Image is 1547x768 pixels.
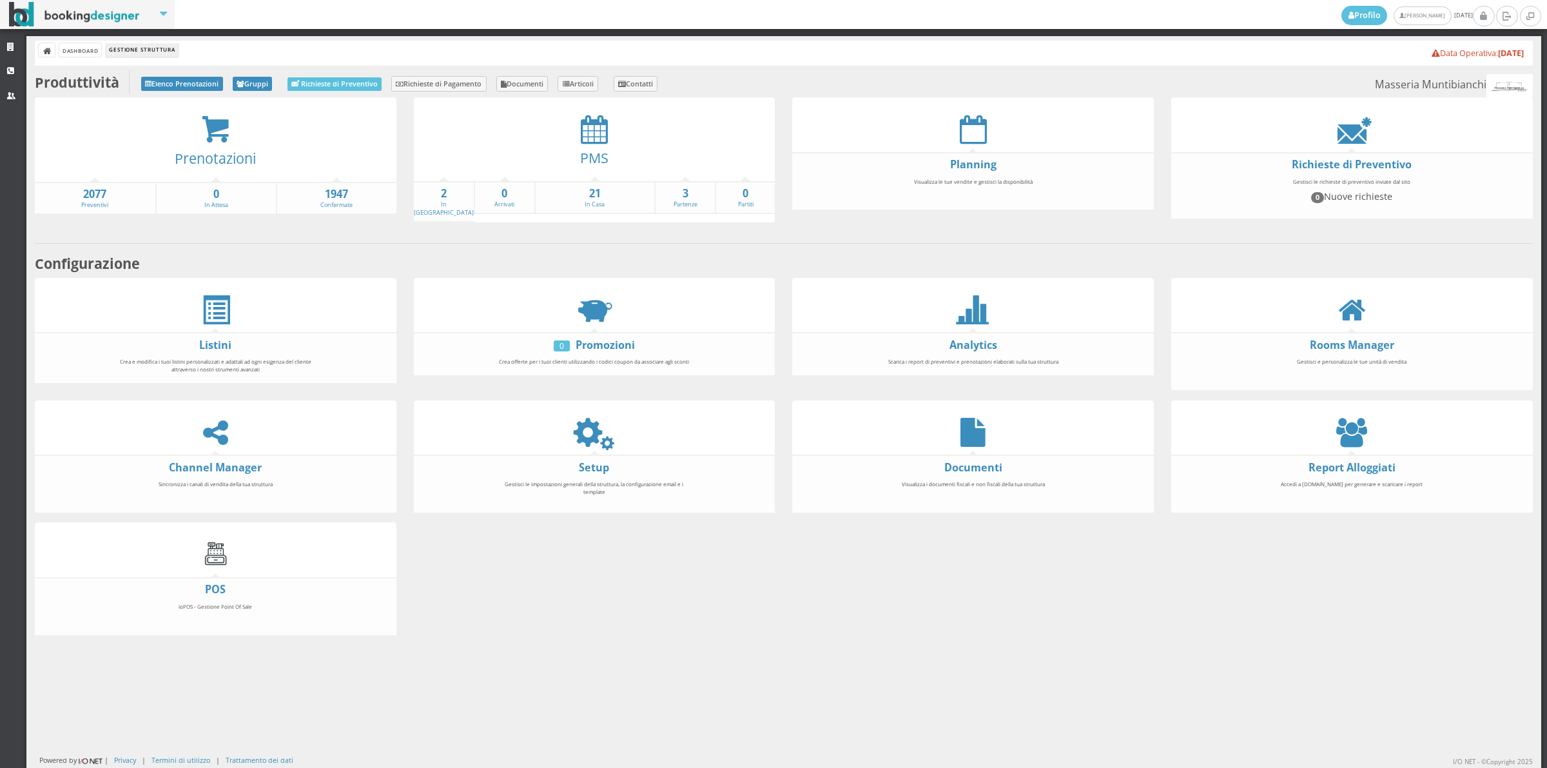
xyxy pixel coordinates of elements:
[199,338,231,352] a: Listini
[536,186,655,201] strong: 21
[114,755,136,765] a: Privacy
[59,43,101,57] a: Dashboard
[1311,192,1324,202] span: 0
[579,460,609,475] a: Setup
[869,352,1078,371] div: Scarica i report di preventivi e prenotazioni elaborati sulla tua struttura
[157,187,276,210] a: 0In Attesa
[157,187,276,202] strong: 0
[277,187,396,202] strong: 1947
[496,76,549,92] a: Documenti
[226,755,293,765] a: Trattamento dei dati
[1394,6,1451,25] a: [PERSON_NAME]
[1247,172,1456,215] div: Gestisci le richieste di preventivo inviate dal sito
[233,77,273,91] a: Gruppi
[1341,6,1388,25] a: Profilo
[216,755,220,765] div: |
[1309,460,1396,475] a: Report Alloggiati
[77,756,104,766] img: ionet_small_logo.png
[111,352,320,379] div: Crea e modifica i tuoi listini personalizzati e adattali ad ogni esigenza del cliente attraverso ...
[475,186,534,201] strong: 0
[944,460,1002,475] a: Documenti
[1247,352,1456,386] div: Gestisci e personalizza le tue unità di vendita
[576,338,635,352] a: Promozioni
[1292,157,1412,172] a: Richieste di Preventivo
[1432,48,1524,59] a: Data Operativa:[DATE]
[39,755,108,766] div: Powered by |
[111,475,320,509] div: Sincronizza i canali di vendita della tua struttura
[414,186,474,201] strong: 2
[205,582,226,596] a: POS
[1247,475,1456,509] div: Accedi a [DOMAIN_NAME] per generare e scaricare i report
[1486,74,1532,97] img: 56db488bc92111ef969d06d5a9c234c7.png
[35,187,155,210] a: 2077Preventivi
[1375,74,1532,97] small: Masseria Muntibianchi
[106,43,178,57] li: Gestione Struttura
[277,187,396,210] a: 1947Confermate
[475,186,534,209] a: 0Arrivati
[716,186,775,201] strong: 0
[287,77,382,91] a: Richieste di Preventivo
[391,76,487,92] a: Richieste di Pagamento
[580,148,608,167] a: PMS
[656,186,714,201] strong: 3
[950,157,997,172] a: Planning
[141,77,223,91] a: Elenco Prenotazioni
[142,755,146,765] div: |
[1310,338,1394,352] a: Rooms Manager
[614,76,658,92] a: Contatti
[490,475,699,509] div: Gestisci le impostazioni generali della struttura, la configurazione email e i template
[869,172,1078,206] div: Visualizza le tue vendite e gestisci la disponibilità
[536,186,655,209] a: 21In Casa
[490,352,699,371] div: Crea offerte per i tuoi clienti utilizzando i codici coupon da associare agli sconti
[201,540,230,569] img: cash-register.gif
[35,187,155,202] strong: 2077
[869,475,1078,509] div: Visualizza i documenti fiscali e non fiscali della tua struttura
[151,755,210,765] a: Termini di utilizzo
[414,186,474,217] a: 2In [GEOGRAPHIC_DATA]
[949,338,997,352] a: Analytics
[111,597,320,631] div: ioPOS - Gestione Point Of Sale
[716,186,775,209] a: 0Partiti
[175,149,256,168] a: Prenotazioni
[1253,191,1450,202] h4: Nuove richieste
[169,460,262,475] a: Channel Manager
[554,340,570,351] div: 0
[1341,6,1473,25] span: [DATE]
[656,186,714,209] a: 3Partenze
[9,2,140,27] img: BookingDesigner.com
[558,76,598,92] a: Articoli
[35,73,119,92] b: Produttività
[35,254,140,273] b: Configurazione
[1498,48,1524,59] b: [DATE]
